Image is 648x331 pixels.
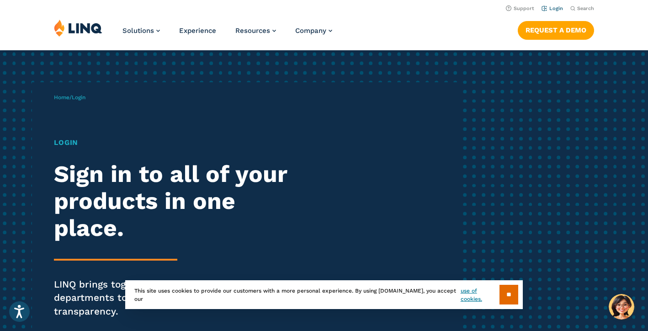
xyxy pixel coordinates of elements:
[72,94,85,101] span: Login
[295,27,326,35] span: Company
[54,278,303,319] p: LINQ brings together students, parents and all your departments to improve efficiency and transpa...
[235,27,270,35] span: Resources
[54,137,303,148] h1: Login
[122,27,160,35] a: Solutions
[295,27,332,35] a: Company
[54,19,102,37] img: LINQ | K‑12 Software
[518,19,594,39] nav: Button Navigation
[54,160,303,241] h2: Sign in to all of your products in one place.
[518,21,594,39] a: Request a Demo
[122,19,332,49] nav: Primary Navigation
[609,294,634,320] button: Hello, have a question? Let’s chat.
[125,280,523,309] div: This site uses cookies to provide our customers with a more personal experience. By using [DOMAIN...
[235,27,276,35] a: Resources
[506,5,534,11] a: Support
[461,287,499,303] a: use of cookies.
[54,94,85,101] span: /
[542,5,563,11] a: Login
[54,94,69,101] a: Home
[570,5,594,12] button: Open Search Bar
[179,27,216,35] a: Experience
[577,5,594,11] span: Search
[122,27,154,35] span: Solutions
